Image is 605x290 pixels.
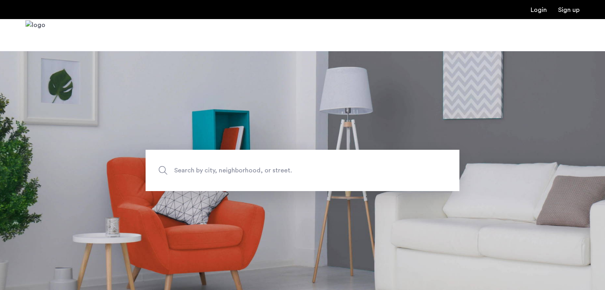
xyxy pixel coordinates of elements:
[174,165,394,176] span: Search by city, neighborhood, or street.
[558,7,580,13] a: Registration
[531,7,547,13] a: Login
[146,150,459,191] input: Apartment Search
[25,20,45,50] img: logo
[25,20,45,50] a: Cazamio Logo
